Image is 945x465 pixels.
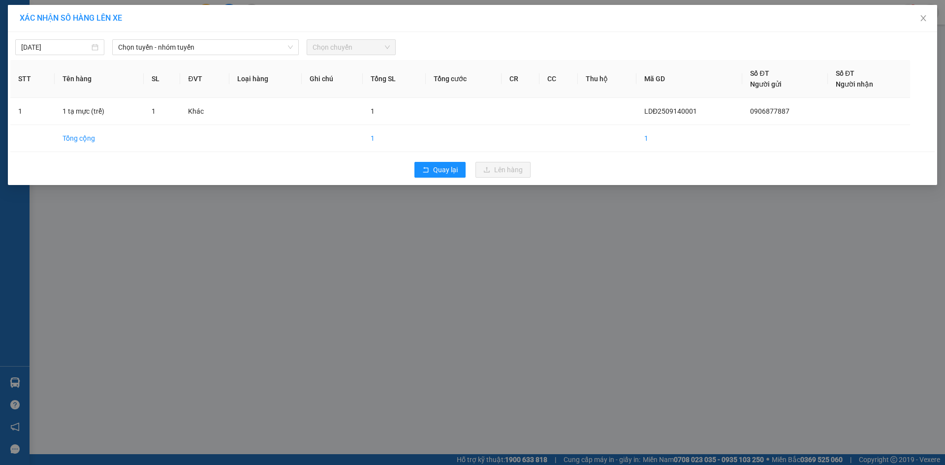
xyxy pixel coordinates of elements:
[144,60,180,98] th: SL
[636,125,743,152] td: 1
[836,80,873,88] span: Người nhận
[55,125,144,152] td: Tổng cộng
[644,107,697,115] span: LDĐ2509140001
[363,60,426,98] th: Tổng SL
[180,60,229,98] th: ĐVT
[313,40,390,55] span: Chọn chuyến
[475,162,531,178] button: uploadLên hàng
[750,107,789,115] span: 0906877887
[750,69,769,77] span: Số ĐT
[229,60,302,98] th: Loại hàng
[433,164,458,175] span: Quay lại
[910,5,937,32] button: Close
[502,60,539,98] th: CR
[55,60,144,98] th: Tên hàng
[287,44,293,50] span: down
[10,60,55,98] th: STT
[636,60,743,98] th: Mã GD
[836,69,854,77] span: Số ĐT
[426,60,501,98] th: Tổng cước
[539,60,577,98] th: CC
[422,166,429,174] span: rollback
[152,107,156,115] span: 1
[363,125,426,152] td: 1
[55,98,144,125] td: 1 tạ mực (trể)
[118,40,293,55] span: Chọn tuyến - nhóm tuyến
[750,80,782,88] span: Người gửi
[302,60,363,98] th: Ghi chú
[919,14,927,22] span: close
[180,98,229,125] td: Khác
[20,13,122,23] span: XÁC NHẬN SỐ HÀNG LÊN XE
[414,162,466,178] button: rollbackQuay lại
[578,60,636,98] th: Thu hộ
[10,98,55,125] td: 1
[21,42,90,53] input: 14/09/2025
[371,107,375,115] span: 1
